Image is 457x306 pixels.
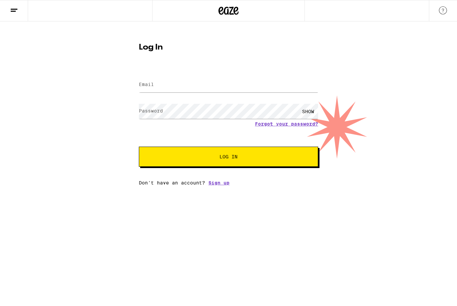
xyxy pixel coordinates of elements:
[298,104,318,119] div: SHOW
[139,180,318,185] div: Don't have an account?
[208,180,230,185] a: Sign up
[139,77,318,92] input: Email
[255,121,318,127] a: Forgot your password?
[219,154,238,159] span: Log In
[139,108,163,113] label: Password
[139,44,318,52] h1: Log In
[139,147,318,167] button: Log In
[139,82,154,87] label: Email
